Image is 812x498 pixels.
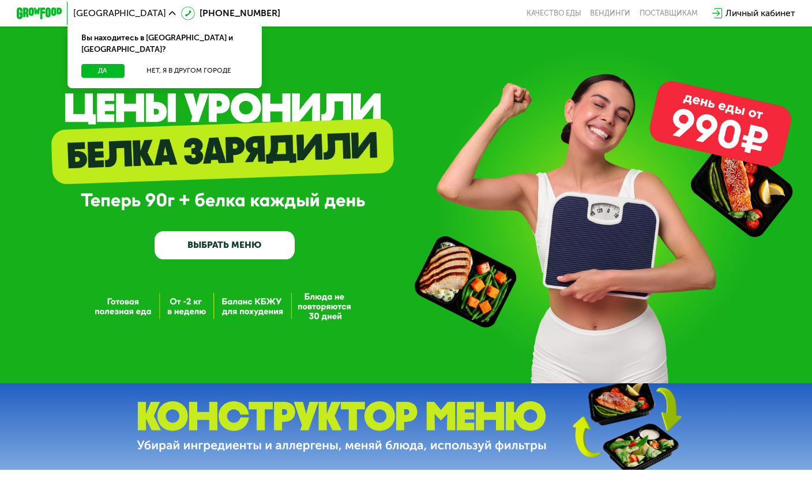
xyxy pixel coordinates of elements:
a: Вендинги [590,9,630,18]
a: [PHONE_NUMBER] [181,6,280,20]
div: Личный кабинет [725,6,795,20]
button: Нет, я в другом городе [129,64,248,77]
button: Да [81,64,125,77]
a: ВЫБРАТЬ МЕНЮ [155,231,295,259]
span: [GEOGRAPHIC_DATA] [73,9,166,18]
div: Вы находитесь в [GEOGRAPHIC_DATA] и [GEOGRAPHIC_DATA]? [67,24,261,64]
a: Качество еды [527,9,581,18]
div: поставщикам [640,9,698,18]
